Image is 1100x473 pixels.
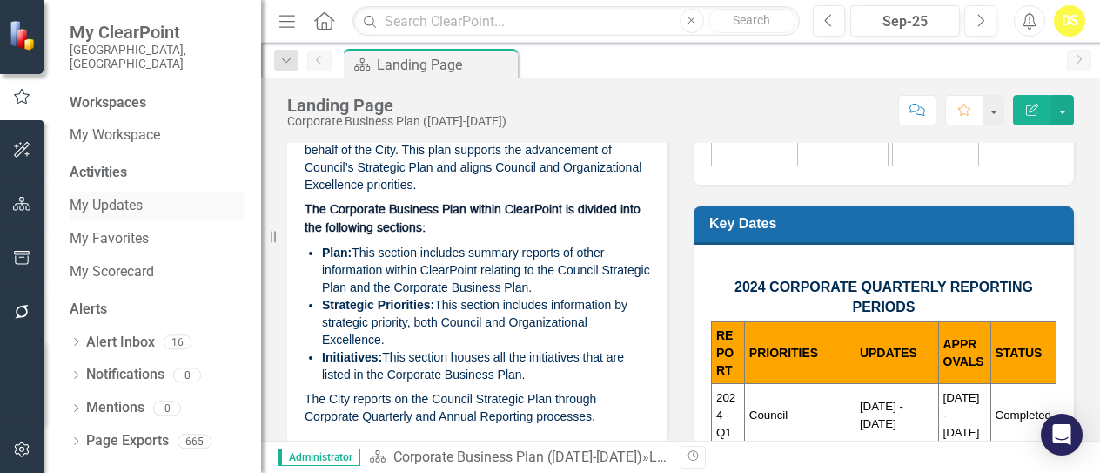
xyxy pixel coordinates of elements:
[173,368,201,382] div: 0
[377,54,513,76] div: Landing Page
[352,6,800,37] input: Search ClearPoint...
[749,409,788,422] span: Council
[70,22,244,43] span: My ClearPoint
[850,5,960,37] button: Sep-25
[938,321,990,383] th: APPROVALS
[70,93,146,113] div: Workspaces
[86,365,164,385] a: Notifications
[164,335,191,350] div: 16
[990,321,1056,383] th: STATUS
[322,246,352,260] strong: Plan:
[322,298,431,312] strong: Strategic Priorities
[305,103,650,197] p: The City of St. [PERSON_NAME] Corporate Business Plan is a foundational document that prioritizes...
[305,392,596,423] span: The City reports on the Council Strategic Plan through Corporate Quarterly and Annual Reporting p...
[1054,5,1085,37] button: DS
[70,300,244,320] div: Alerts
[393,449,642,465] a: Corporate Business Plan ([DATE]-[DATE])
[708,9,795,33] button: Search
[856,11,954,32] div: Sep-25
[709,215,1064,232] h3: Key Dates
[855,321,938,383] th: UPDATES
[716,391,735,439] span: 2024 - Q1
[70,163,244,183] div: Activities
[744,321,855,383] th: PRIORITIES
[712,321,745,383] th: REPORT
[649,449,734,465] div: Landing Page
[943,391,980,439] span: [DATE] - [DATE]
[86,333,155,353] a: Alert Inbox
[178,434,211,449] div: 665
[287,115,506,128] div: Corporate Business Plan ([DATE]-[DATE])
[305,204,641,234] span: The Corporate Business Plan within ClearPoint is divided into the following sections:
[431,298,435,312] strong: :
[9,19,39,50] img: ClearPoint Strategy
[1041,414,1083,456] div: Open Intercom Messenger
[287,96,506,115] div: Landing Page
[369,448,667,468] div: »
[70,43,244,71] small: [GEOGRAPHIC_DATA], [GEOGRAPHIC_DATA]
[278,449,360,466] span: Administrator
[733,13,770,27] span: Search
[860,400,903,430] span: [DATE] - [DATE]
[996,409,1051,422] span: Completed
[322,244,650,296] li: This section includes summary reports of other information within ClearPoint relating to the Coun...
[86,431,169,451] a: Page Exports
[70,125,244,145] a: My Workspace
[153,401,181,416] div: 0
[734,280,1033,314] span: 2024 CORPORATE QUARTERLY REPORTING PERIODS
[70,229,244,249] a: My Favorites
[322,348,650,383] li: This section houses all the initiatives that are listed in the Corporate Business Plan.
[86,398,144,418] a: Mentions
[322,296,650,348] li: This section includes information by strategic priority, both Council and Organizational Excellence.
[322,350,382,364] strong: Initiatives:
[70,262,244,282] a: My Scorecard
[70,196,244,216] a: My Updates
